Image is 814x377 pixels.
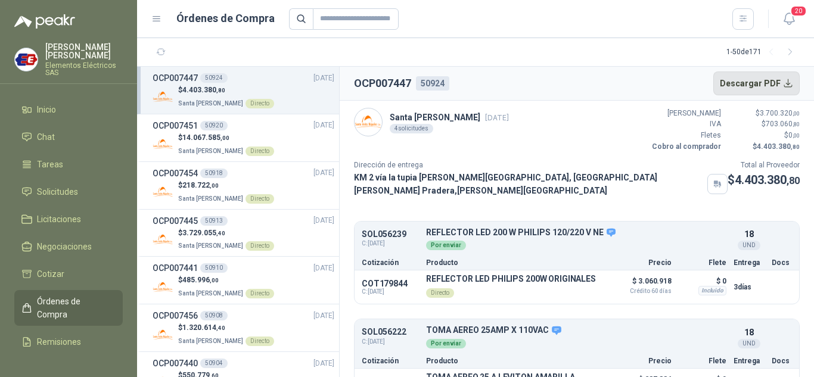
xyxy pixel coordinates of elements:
[178,322,274,334] p: $
[612,259,672,266] p: Precio
[390,124,433,133] div: 4 solicitudes
[793,110,800,117] span: ,00
[650,141,721,152] p: Cobro al comprador
[45,43,123,60] p: [PERSON_NAME] [PERSON_NAME]
[734,280,765,294] p: 3 días
[153,71,334,109] a: OCP00744750924[DATE] Company Logo$4.403.380,80Santa [PERSON_NAME]Directo
[200,121,228,130] div: 50920
[14,235,123,258] a: Negociaciones
[200,169,228,178] div: 50918
[200,359,228,368] div: 50904
[153,261,334,299] a: OCP00744150910[DATE] Company Logo$485.996,00Santa [PERSON_NAME]Directo
[744,326,754,339] p: 18
[178,180,274,191] p: $
[760,109,800,117] span: 3.700.320
[200,263,228,273] div: 50910
[362,328,419,337] p: SOL056222
[153,119,198,132] h3: OCP007451
[200,216,228,226] div: 50913
[426,357,605,364] p: Producto
[14,331,123,353] a: Remisiones
[153,276,173,297] img: Company Logo
[182,133,229,142] span: 14.067.585
[738,339,760,348] div: UND
[37,240,92,253] span: Negociaciones
[246,337,274,346] div: Directo
[679,357,726,364] p: Flete
[14,180,123,203] a: Solicitudes
[153,119,334,157] a: OCP00745150920[DATE] Company Logo$14.067.585,00Santa [PERSON_NAME]Directo
[698,286,726,295] div: Incluido
[650,108,721,119] p: [PERSON_NAME]
[15,48,38,71] img: Company Logo
[153,214,334,252] a: OCP00744550913[DATE] Company Logo$3.729.055,40Santa [PERSON_NAME]Directo
[216,230,225,236] span: ,40
[426,241,466,250] div: Por enviar
[37,267,64,281] span: Cotizar
[153,134,173,155] img: Company Logo
[791,144,800,150] span: ,80
[153,261,198,275] h3: OCP007441
[178,85,274,96] p: $
[45,62,123,76] p: Elementos Eléctricos SAS
[313,215,334,226] span: [DATE]
[757,142,800,151] span: 4.403.380
[182,323,225,332] span: 1.320.614
[793,121,800,127] span: ,80
[738,241,760,250] div: UND
[778,8,800,30] button: 20
[485,113,509,122] span: [DATE]
[426,228,726,238] p: REFLECTOR LED 200 W PHILIPS 120/220 V NE
[153,167,198,180] h3: OCP007454
[787,175,800,186] span: ,80
[14,263,123,285] a: Cotizar
[37,335,81,348] span: Remisiones
[178,242,243,249] span: Santa [PERSON_NAME]
[153,324,173,345] img: Company Logo
[210,182,219,189] span: ,00
[766,120,800,128] span: 703.060
[153,229,173,250] img: Company Logo
[246,194,274,204] div: Directo
[728,171,800,189] p: $
[728,160,800,171] p: Total al Proveedor
[734,259,765,266] p: Entrega
[182,276,219,284] span: 485.996
[37,130,55,144] span: Chat
[153,86,173,107] img: Company Logo
[735,173,800,187] span: 4.403.380
[210,277,219,283] span: ,00
[153,71,198,85] h3: OCP007447
[728,119,800,130] p: $
[390,111,509,124] p: Santa [PERSON_NAME]
[650,130,721,141] p: Fletes
[37,295,111,321] span: Órdenes de Compra
[313,263,334,274] span: [DATE]
[362,230,419,239] p: SOL056239
[14,290,123,326] a: Órdenes de Compra
[772,357,792,364] p: Docs
[178,148,243,154] span: Santa [PERSON_NAME]
[178,195,243,202] span: Santa [PERSON_NAME]
[14,153,123,176] a: Tareas
[426,274,596,283] p: REFLECTOR LED PHILIPS 200W ORIGINALES
[37,213,81,226] span: Licitaciones
[178,132,274,144] p: $
[728,108,800,119] p: $
[14,14,75,29] img: Logo peakr
[216,87,225,94] span: ,80
[178,228,274,239] p: $
[37,185,78,198] span: Solicitudes
[679,274,726,288] p: $ 0
[178,338,243,344] span: Santa [PERSON_NAME]
[426,339,466,348] div: Por enviar
[14,126,123,148] a: Chat
[220,135,229,141] span: ,00
[793,132,800,139] span: ,00
[246,147,274,156] div: Directo
[153,357,198,370] h3: OCP007440
[426,288,454,298] div: Directo
[153,182,173,202] img: Company Logo
[313,358,334,369] span: [DATE]
[313,120,334,131] span: [DATE]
